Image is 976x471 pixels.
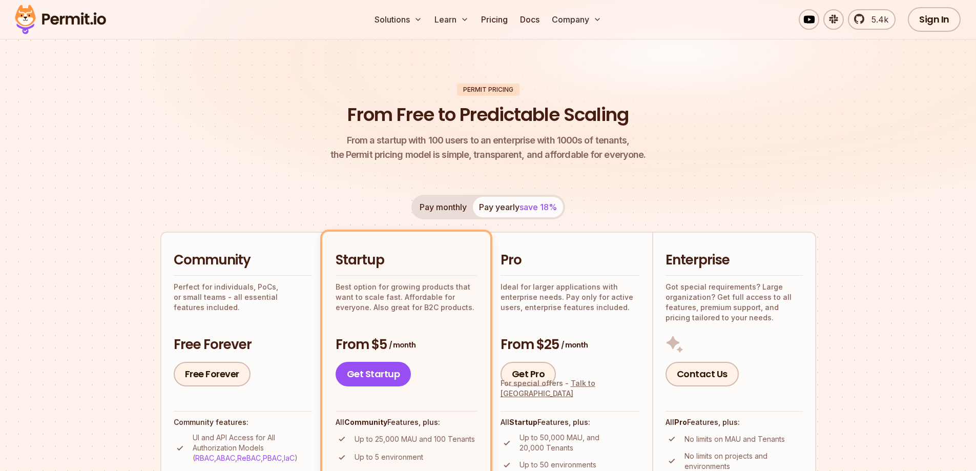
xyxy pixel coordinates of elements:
[237,454,261,462] a: ReBAC
[389,340,416,350] span: / month
[561,340,588,350] span: / month
[330,133,646,148] span: From a startup with 100 users to an enterprise with 1000s of tenants,
[216,454,235,462] a: ABAC
[501,417,640,427] h4: All Features, plus:
[666,282,803,323] p: Got special requirements? Large organization? Get full access to all features, premium support, a...
[865,13,888,26] span: 5.4k
[193,433,312,463] p: UI and API Access for All Authorization Models ( , , , , )
[10,2,111,37] img: Permit logo
[174,417,312,427] h4: Community features:
[684,434,785,444] p: No limits on MAU and Tenants
[174,336,312,354] h3: Free Forever
[174,282,312,313] p: Perfect for individuals, PoCs, or small teams - all essential features included.
[520,460,596,470] p: Up to 50 environments
[174,251,312,270] h2: Community
[370,9,426,30] button: Solutions
[430,9,473,30] button: Learn
[674,418,687,426] strong: Pro
[263,454,282,462] a: PBAC
[344,418,387,426] strong: Community
[330,133,646,162] p: the Permit pricing model is simple, transparent, and affordable for everyone.
[336,362,411,386] a: Get Startup
[336,417,477,427] h4: All Features, plus:
[501,251,640,270] h2: Pro
[457,84,520,96] div: Permit Pricing
[477,9,512,30] a: Pricing
[520,433,640,453] p: Up to 50,000 MAU, and 20,000 Tenants
[666,251,803,270] h2: Enterprise
[174,362,251,386] a: Free Forever
[908,7,961,32] a: Sign In
[347,102,629,128] h1: From Free to Predictable Scaling
[336,251,477,270] h2: Startup
[501,362,556,386] a: Get Pro
[501,282,640,313] p: Ideal for larger applications with enterprise needs. Pay only for active users, enterprise featur...
[413,197,473,217] button: Pay monthly
[516,9,544,30] a: Docs
[548,9,606,30] button: Company
[501,336,640,354] h3: From $25
[666,417,803,427] h4: All Features, plus:
[848,9,896,30] a: 5.4k
[509,418,537,426] strong: Startup
[501,378,640,399] div: For special offers -
[355,452,423,462] p: Up to 5 environment
[284,454,295,462] a: IaC
[336,282,477,313] p: Best option for growing products that want to scale fast. Affordable for everyone. Also great for...
[195,454,214,462] a: RBAC
[336,336,477,354] h3: From $5
[666,362,739,386] a: Contact Us
[355,434,475,444] p: Up to 25,000 MAU and 100 Tenants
